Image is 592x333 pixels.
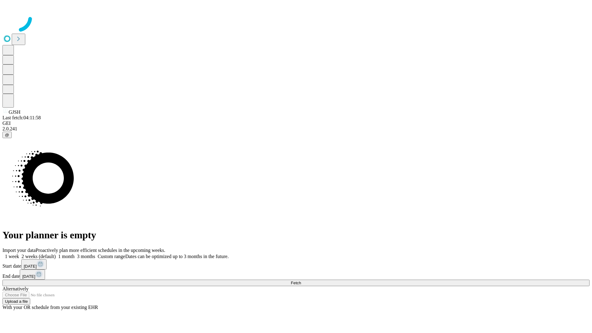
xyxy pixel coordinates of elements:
[2,229,590,241] h1: Your planner is empty
[22,274,35,279] span: [DATE]
[2,115,41,120] span: Last fetch: 04:11:58
[2,121,590,126] div: GEI
[5,254,19,259] span: 1 week
[9,109,20,115] span: GJSH
[2,286,28,291] span: Alternatively
[98,254,125,259] span: Custom range
[2,298,30,305] button: Upload a file
[2,132,12,138] button: @
[2,126,590,132] div: 2.0.241
[21,259,47,269] button: [DATE]
[2,248,36,253] span: Import your data
[125,254,228,259] span: Dates can be optimized up to 3 months in the future.
[291,281,301,285] span: Fetch
[2,305,98,310] span: With your OR schedule from your existing EHR
[36,248,165,253] span: Proactively plan more efficient schedules in the upcoming weeks.
[2,259,590,269] div: Start date
[2,280,590,286] button: Fetch
[24,264,37,269] span: [DATE]
[5,133,9,137] span: @
[22,254,56,259] span: 2 weeks (default)
[2,269,590,280] div: End date
[77,254,95,259] span: 3 months
[58,254,75,259] span: 1 month
[20,269,45,280] button: [DATE]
